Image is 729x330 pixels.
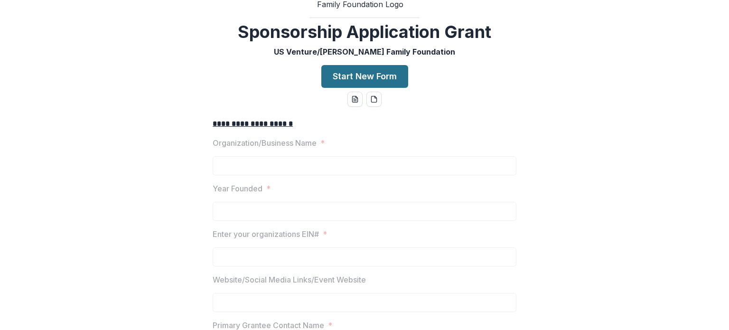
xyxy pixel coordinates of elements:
[213,274,366,285] p: Website/Social Media Links/Event Website
[213,228,319,240] p: Enter your organizations EIN#
[213,137,317,149] p: Organization/Business Name
[213,183,262,194] p: Year Founded
[321,65,408,88] button: Start New Form
[347,92,363,107] button: word-download
[274,46,455,57] p: US Venture/[PERSON_NAME] Family Foundation
[238,22,491,42] h2: Sponsorship Application Grant
[366,92,382,107] button: pdf-download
